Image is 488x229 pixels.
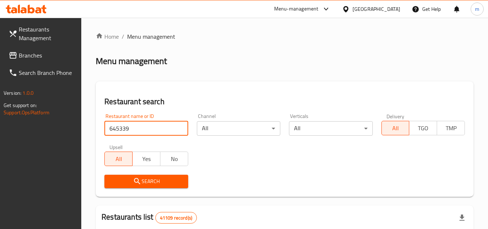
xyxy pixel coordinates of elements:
[381,121,410,135] button: All
[19,51,76,60] span: Branches
[122,32,124,41] li: /
[437,121,465,135] button: TMP
[4,101,37,110] span: Get support on:
[440,123,462,133] span: TMP
[274,5,319,13] div: Menu-management
[453,209,471,226] div: Export file
[4,108,49,117] a: Support.OpsPlatform
[385,123,407,133] span: All
[132,152,160,166] button: Yes
[135,154,157,164] span: Yes
[289,121,372,136] div: All
[108,154,130,164] span: All
[22,88,34,98] span: 1.0.0
[104,152,133,166] button: All
[163,154,185,164] span: No
[19,68,76,77] span: Search Branch Phone
[4,88,21,98] span: Version:
[102,212,197,224] h2: Restaurants list
[3,21,82,47] a: Restaurants Management
[156,215,197,221] span: 41109 record(s)
[96,55,167,67] h2: Menu management
[160,152,188,166] button: No
[104,121,188,136] input: Search for restaurant name or ID..
[197,121,280,136] div: All
[3,47,82,64] a: Branches
[127,32,175,41] span: Menu management
[19,25,76,42] span: Restaurants Management
[104,175,188,188] button: Search
[353,5,400,13] div: [GEOGRAPHIC_DATA]
[104,96,465,107] h2: Restaurant search
[96,32,119,41] a: Home
[386,114,405,119] label: Delivery
[3,64,82,81] a: Search Branch Phone
[475,5,479,13] span: m
[110,177,182,186] span: Search
[96,32,474,41] nav: breadcrumb
[409,121,437,135] button: TGO
[109,144,123,149] label: Upsell
[155,212,197,224] div: Total records count
[412,123,434,133] span: TGO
